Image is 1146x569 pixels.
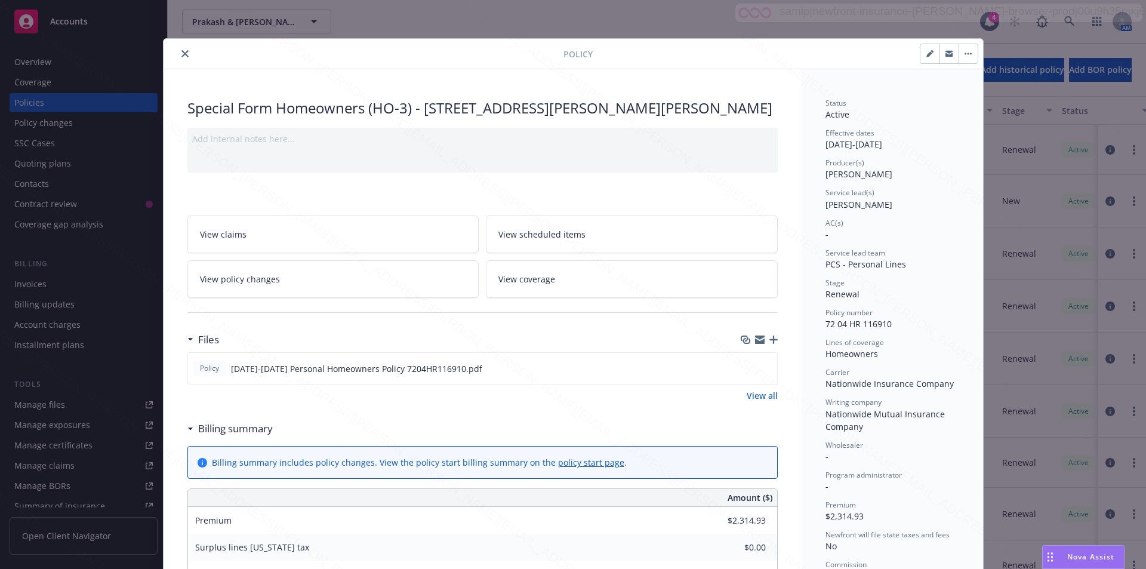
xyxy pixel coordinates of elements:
[825,128,959,150] div: [DATE] - [DATE]
[825,530,950,540] span: Newfront will file state taxes and fees
[498,228,586,241] span: View scheduled items
[825,440,863,450] span: Wholesaler
[728,491,772,504] span: Amount ($)
[486,216,778,253] a: View scheduled items
[825,168,892,180] span: [PERSON_NAME]
[1042,545,1125,569] button: Nova Assist
[192,133,773,145] div: Add internal notes here...
[825,248,885,258] span: Service lead team
[825,397,882,407] span: Writing company
[187,332,219,347] div: Files
[825,367,849,377] span: Carrier
[825,128,874,138] span: Effective dates
[825,109,849,120] span: Active
[825,378,954,389] span: Nationwide Insurance Company
[231,362,482,375] span: [DATE]-[DATE] Personal Homeowners Policy 7204HR116910.pdf
[695,539,773,556] input: 0.00
[187,260,479,298] a: View policy changes
[825,348,878,359] span: Homeowners
[825,451,828,462] span: -
[825,259,906,270] span: PCS - Personal Lines
[195,515,232,526] span: Premium
[825,229,828,240] span: -
[825,278,845,288] span: Stage
[825,337,884,347] span: Lines of coverage
[198,332,219,347] h3: Files
[563,48,593,60] span: Policy
[212,456,627,469] div: Billing summary includes policy changes. View the policy start billing summary on the .
[825,408,947,432] span: Nationwide Mutual Insurance Company
[825,470,902,480] span: Program administrator
[825,510,864,522] span: $2,314.93
[187,421,273,436] div: Billing summary
[1043,546,1058,568] div: Drag to move
[825,288,860,300] span: Renewal
[825,218,843,228] span: AC(s)
[187,216,479,253] a: View claims
[825,98,846,108] span: Status
[1067,552,1114,562] span: Nova Assist
[825,500,856,510] span: Premium
[825,318,892,330] span: 72 04 HR 116910
[198,363,221,374] span: Policy
[825,158,864,168] span: Producer(s)
[825,540,837,552] span: No
[825,199,892,210] span: [PERSON_NAME]
[200,228,247,241] span: View claims
[200,273,280,285] span: View policy changes
[187,98,778,118] div: Special Form Homeowners (HO-3) - [STREET_ADDRESS][PERSON_NAME][PERSON_NAME]
[486,260,778,298] a: View coverage
[743,362,752,375] button: download file
[178,47,192,61] button: close
[558,457,624,468] a: policy start page
[498,273,555,285] span: View coverage
[195,542,309,553] span: Surplus lines [US_STATE] tax
[747,389,778,402] a: View all
[695,512,773,530] input: 0.00
[762,362,772,375] button: preview file
[825,307,873,318] span: Policy number
[198,421,273,436] h3: Billing summary
[825,481,828,492] span: -
[825,187,874,198] span: Service lead(s)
